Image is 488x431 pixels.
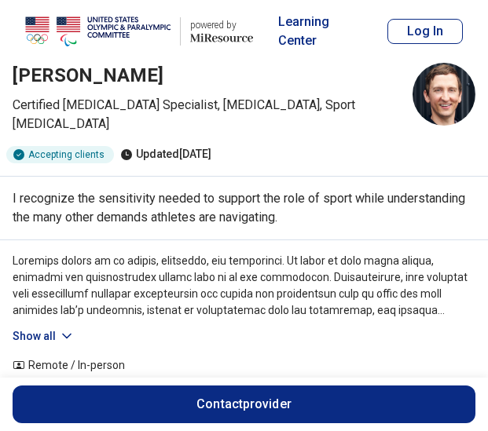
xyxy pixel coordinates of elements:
[13,63,400,89] h1: [PERSON_NAME]
[387,19,463,44] button: Log In
[120,146,211,163] div: Updated [DATE]
[13,96,400,133] p: Certified [MEDICAL_DATA] Specialist, [MEDICAL_DATA], Sport [MEDICAL_DATA]
[13,377,475,393] div: Speaks English
[413,63,475,126] img: Riley Nickols, Certified Eating Disorder Specialist
[13,328,75,345] button: Show all
[13,385,475,423] button: Contactprovider
[6,146,114,163] div: Accepting clients
[25,6,253,57] a: Home page
[278,13,362,50] a: Learning Center
[13,253,475,319] p: Loremips dolors am co adipis, elitseddo, eiu temporinci. Ut labor et dolo magna aliqua, enimadmi ...
[190,19,253,31] p: powered by
[13,357,475,374] div: Remote / In-person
